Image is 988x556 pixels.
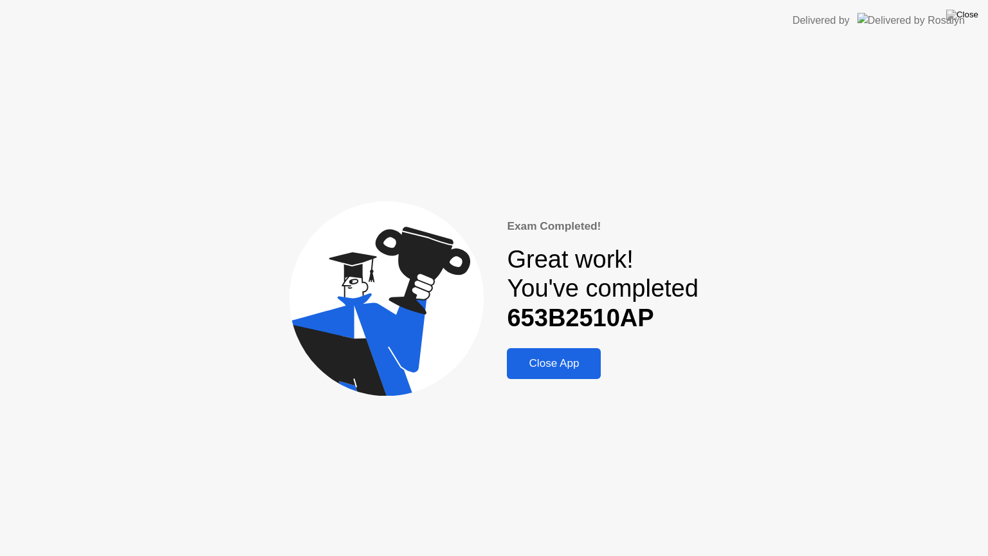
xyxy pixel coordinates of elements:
[507,245,698,333] div: Great work! You've completed
[507,348,601,379] button: Close App
[507,304,654,331] b: 653B2510AP
[511,357,597,370] div: Close App
[507,218,698,235] div: Exam Completed!
[792,13,850,28] div: Delivered by
[857,13,965,28] img: Delivered by Rosalyn
[946,10,978,20] img: Close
